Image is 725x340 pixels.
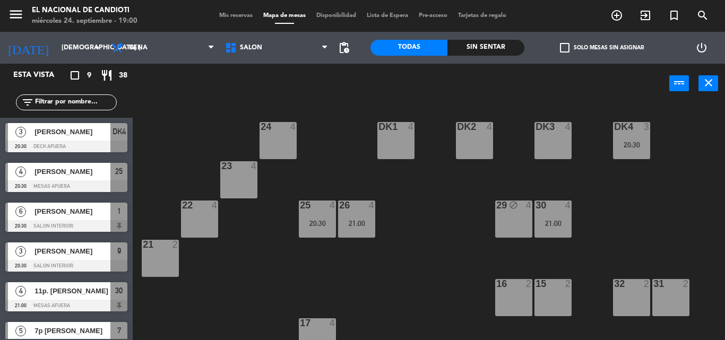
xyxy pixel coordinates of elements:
[117,324,121,337] span: 7
[639,9,652,22] i: exit_to_app
[702,76,715,89] i: close
[34,206,110,217] span: [PERSON_NAME]
[330,200,336,210] div: 4
[653,279,654,289] div: 31
[330,318,336,328] div: 4
[15,286,26,297] span: 4
[496,279,497,289] div: 16
[34,166,110,177] span: [PERSON_NAME]
[34,325,110,336] span: 7p [PERSON_NAME]
[695,41,708,54] i: power_settings_new
[610,9,623,22] i: add_circle_outline
[696,9,709,22] i: search
[565,200,572,210] div: 4
[683,279,689,289] div: 2
[117,205,121,217] span: 1
[68,69,81,82] i: crop_square
[251,161,257,171] div: 4
[15,246,26,257] span: 3
[221,161,222,171] div: 23
[212,200,218,210] div: 4
[290,122,297,132] div: 4
[113,125,126,138] span: DK4
[34,285,110,297] span: 11p. [PERSON_NAME]
[115,284,123,297] span: 30
[526,200,532,210] div: 4
[34,246,110,257] span: [PERSON_NAME]
[613,141,650,149] div: 20:30
[119,69,127,82] span: 38
[698,75,718,91] button: close
[338,41,350,54] span: pending_actions
[115,165,123,178] span: 25
[15,326,26,336] span: 5
[534,220,572,227] div: 21:00
[526,279,532,289] div: 2
[5,69,76,82] div: Esta vista
[453,13,512,19] span: Tarjetas de regalo
[536,279,536,289] div: 15
[32,5,137,16] div: El Nacional de Candioti
[240,44,262,51] span: SALON
[669,75,689,91] button: power_input
[668,9,680,22] i: turned_in_not
[8,6,24,22] i: menu
[34,126,110,137] span: [PERSON_NAME]
[8,6,24,26] button: menu
[560,43,644,53] label: Solo mesas sin asignar
[129,44,148,51] span: Cena
[361,13,413,19] span: Lista de Espera
[34,97,116,108] input: Filtrar por nombre...
[447,40,524,56] div: Sin sentar
[311,13,361,19] span: Disponibilidad
[87,69,91,82] span: 9
[413,13,453,19] span: Pre-acceso
[487,122,493,132] div: 4
[339,200,340,210] div: 26
[100,69,113,82] i: restaurant
[182,200,183,210] div: 22
[509,200,518,210] i: block
[91,41,103,54] i: arrow_drop_down
[21,96,34,109] i: filter_list
[258,13,311,19] span: Mapa de mesas
[15,127,26,137] span: 3
[32,16,137,27] div: miércoles 24. septiembre - 19:00
[214,13,258,19] span: Mis reservas
[644,279,650,289] div: 2
[565,122,572,132] div: 4
[370,40,447,56] div: Todas
[15,167,26,177] span: 4
[299,220,336,227] div: 20:30
[673,76,686,89] i: power_input
[378,122,379,132] div: DK1
[565,279,572,289] div: 2
[15,206,26,217] span: 6
[369,200,375,210] div: 4
[338,220,375,227] div: 21:00
[117,245,121,257] span: 9
[536,122,536,132] div: DK3
[644,122,650,132] div: 3
[560,43,569,53] span: check_box_outline_blank
[172,240,179,249] div: 2
[496,200,497,210] div: 29
[408,122,415,132] div: 4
